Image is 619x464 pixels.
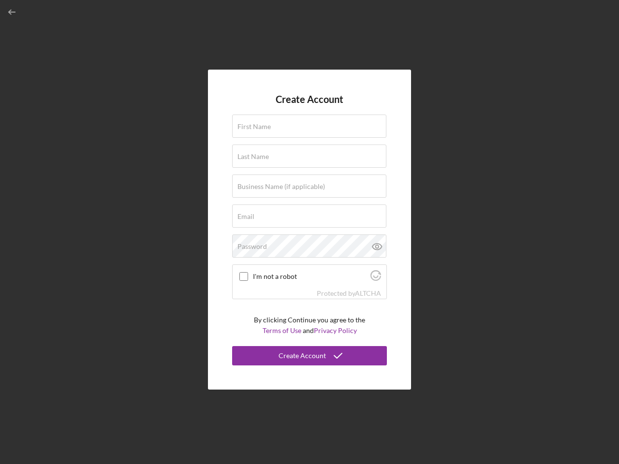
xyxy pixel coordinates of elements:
[253,273,368,280] label: I'm not a robot
[237,213,254,220] label: Email
[370,274,381,282] a: Visit Altcha.org
[263,326,301,334] a: Terms of Use
[355,289,381,297] a: Visit Altcha.org
[254,315,365,336] p: By clicking Continue you agree to the and
[237,153,269,160] label: Last Name
[276,94,343,105] h4: Create Account
[279,346,326,365] div: Create Account
[317,290,381,297] div: Protected by
[237,123,271,130] label: First Name
[237,183,325,190] label: Business Name (if applicable)
[237,243,267,250] label: Password
[314,326,357,334] a: Privacy Policy
[232,346,387,365] button: Create Account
